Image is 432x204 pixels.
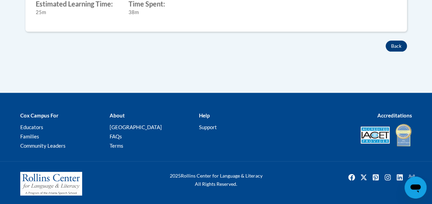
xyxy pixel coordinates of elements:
[405,177,427,199] iframe: Button to launch messaging window
[382,172,393,183] a: Instagram
[109,112,124,118] b: About
[394,172,405,183] img: LinkedIn icon
[370,172,381,183] img: Pinterest icon
[109,133,122,139] a: FAQs
[20,133,39,139] a: Families
[199,112,209,118] b: Help
[358,172,369,183] a: Twitter
[394,172,405,183] a: Linkedin
[20,112,58,118] b: Cox Campus For
[20,143,66,149] a: Community Leaders
[395,123,412,147] img: IDA® Accredited
[386,41,407,52] button: Back
[361,126,390,144] img: Accredited IACET® Provider
[109,124,162,130] a: [GEOGRAPHIC_DATA]
[346,172,357,183] img: Facebook icon
[149,172,283,188] div: Rollins Center for Language & Literacy All Rights Reserved.
[358,172,369,183] img: Twitter icon
[346,172,357,183] a: Facebook
[406,172,417,183] img: Facebook group icon
[199,124,217,130] a: Support
[382,172,393,183] img: Instagram icon
[170,173,181,179] span: 2025
[36,9,118,16] div: 25m
[20,172,82,196] img: Rollins Center for Language & Literacy - A Program of the Atlanta Speech School
[377,112,412,118] b: Accreditations
[129,9,211,16] div: 38m
[109,143,123,149] a: Terms
[20,124,43,130] a: Educators
[406,172,417,183] a: Facebook Group
[370,172,381,183] a: Pinterest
